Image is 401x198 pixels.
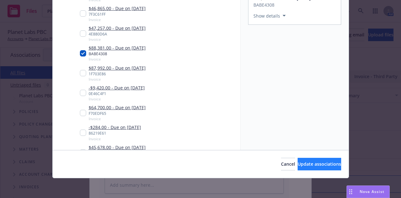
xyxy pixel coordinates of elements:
div: 4E880D6A [89,31,146,37]
span: BABE4308 [253,2,311,8]
button: Show details [251,12,288,19]
div: 86219E61 [89,131,141,136]
span: Invoice [89,96,145,102]
a: $45,678.00 - Due on [DATE] [89,144,146,151]
span: Nova Assist [360,189,384,194]
a: $47,257.00 - Due on [DATE] [89,25,146,31]
a: $87,992.00 - Due on [DATE] [89,65,146,71]
a: $64,700.00 - Due on [DATE] [89,104,146,111]
span: Invoice [89,56,146,62]
div: Drag to move [347,186,355,198]
div: 7F3C61FF [89,12,146,17]
button: Update associations [298,158,341,170]
a: $46,865.00 - Due on [DATE] [89,5,146,12]
div: F70EDF65 [89,111,146,116]
span: Invoice [89,77,146,82]
a: -$9,420.00 - Due on [DATE] [89,84,145,91]
a: -$284.00 - Due on [DATE] [89,124,141,131]
div: BABE4308 [89,51,146,56]
span: Invoice [89,37,146,42]
div: 1F703E86 [89,71,146,77]
div: 0E46C4F1 [89,91,145,96]
span: Cancel [281,161,295,167]
a: $88,381.00 - Due on [DATE] [89,45,146,51]
button: Nova Assist [346,185,390,198]
span: Invoice [89,116,146,121]
span: Invoice [89,17,146,22]
span: Invoice [89,136,141,142]
span: Update associations [298,161,341,167]
button: Cancel [281,158,295,170]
